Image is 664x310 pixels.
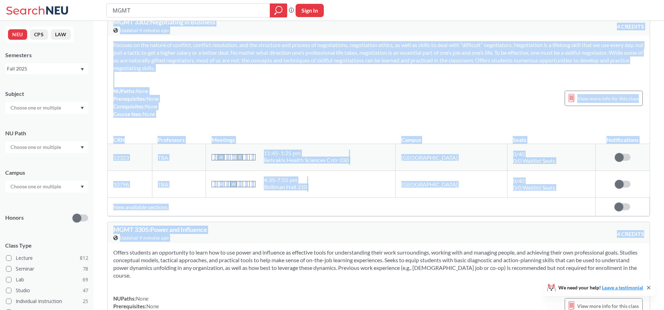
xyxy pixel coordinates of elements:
[218,181,224,187] span: M
[5,242,88,249] span: Class Type
[113,226,207,233] span: MGMT 3305 : Power and Influence
[617,230,644,238] span: 4 CREDITS
[81,68,84,71] svg: Dropdown arrow
[5,90,88,98] div: Subject
[264,176,307,183] div: 4:35 - 7:55 pm
[5,214,24,222] p: Honors
[113,154,129,161] a: 12323
[113,136,125,144] div: CRN
[51,29,71,40] button: LAW
[230,154,237,160] span: W
[264,183,307,190] div: Shillman Hall 210
[7,104,66,112] input: Choose one or multiple
[224,181,230,187] span: T
[146,303,159,309] span: None
[237,154,243,160] span: T
[30,29,48,40] button: CPS
[396,171,507,198] td: [GEOGRAPHIC_DATA]
[113,181,129,188] a: 10796
[212,181,218,187] span: S
[136,88,148,94] span: None
[224,154,230,160] span: T
[112,5,265,16] input: Class, professor, course number, "phrase"
[113,18,215,26] span: MGMT 3302 : Negotiating in Business
[81,107,84,109] svg: Dropdown arrow
[152,171,206,198] td: TBA
[7,65,80,73] div: Fall 2025
[249,154,255,160] span: S
[513,177,525,184] span: 0 / 40
[243,181,249,187] span: F
[8,29,27,40] button: NEU
[146,96,159,102] span: None
[595,129,649,144] th: Notifications
[5,129,88,137] div: NU Path
[513,184,555,191] span: 0/0 Waitlist Seats
[617,23,644,30] span: 4 CREDITS
[136,295,148,302] span: None
[264,150,349,157] div: 11:45 - 1:25 pm
[83,265,88,273] span: 78
[218,154,224,160] span: M
[113,41,644,72] section: Focuses on the nature of conflict, conflict resolution, and the structure and process of negotiat...
[274,6,283,15] svg: magnifying glass
[5,169,88,176] div: Campus
[5,51,88,59] div: Semesters
[143,111,155,117] span: None
[396,144,507,171] td: [GEOGRAPHIC_DATA]
[5,63,88,74] div: Fall 2025Dropdown arrow
[113,249,644,279] section: Offers students an opportunity to learn how to use power and influence as effective tools for und...
[83,297,88,305] span: 25
[206,129,396,144] th: Meetings
[212,154,218,160] span: S
[602,285,643,290] a: Leave a testimonial
[6,254,88,263] label: Lecture
[6,275,88,284] label: Lab
[237,181,243,187] span: T
[6,286,88,295] label: Studio
[270,3,287,17] div: magnifying glass
[396,129,507,144] th: Campus
[6,264,88,273] label: Seminar
[513,157,555,164] span: 0/0 Waitlist Seats
[152,129,206,144] th: Professors
[5,181,88,192] div: Dropdown arrow
[83,287,88,294] span: 47
[81,146,84,149] svg: Dropdown arrow
[5,141,88,153] div: Dropdown arrow
[507,129,595,144] th: Seats
[7,182,66,191] input: Choose one or multiple
[113,87,159,118] div: NUPaths: Prerequisites: Corequisites: Course fees:
[249,181,255,187] span: S
[120,234,169,242] span: Updated 4 minutes ago
[5,102,88,114] div: Dropdown arrow
[6,297,88,306] label: Individual Instruction
[264,157,349,164] div: Behrakis Health Sciences Cntr 030
[558,285,643,290] span: We need your help!
[243,154,249,160] span: F
[80,254,88,262] span: 812
[230,181,237,187] span: W
[108,198,595,216] td: New available sections
[513,151,525,157] span: 0 / 40
[296,4,324,17] button: Sign In
[120,27,169,34] span: Updated 4 minutes ago
[81,186,84,188] svg: Dropdown arrow
[577,94,639,103] span: View more info for this class
[152,144,206,171] td: TBA
[145,103,158,109] span: None
[83,276,88,283] span: 69
[7,143,66,151] input: Choose one or multiple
